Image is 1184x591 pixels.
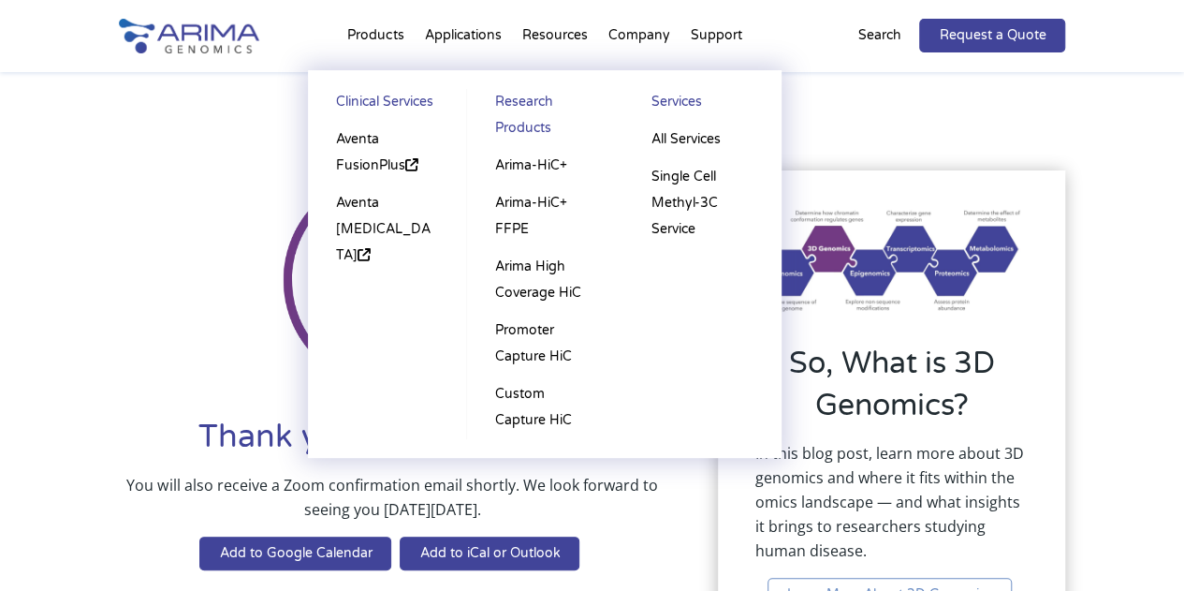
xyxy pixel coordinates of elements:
[119,19,259,53] img: Arima-Genomics-logo
[199,537,391,570] a: Add to Google Calendar
[486,248,606,312] a: Arima High Coverage HiC
[642,158,763,248] a: Single Cell Methyl-3C Service
[400,537,579,570] a: Add to iCal or Outlook
[857,23,900,48] p: Search
[327,121,447,185] a: Aventa FusionPlus
[642,121,763,158] a: All Services
[486,147,606,185] a: Arima-HiC+
[755,441,1028,578] p: In this blog post, learn more about 3D genomics and where it fits within the omics landscape — an...
[486,185,606,248] a: Arima-HiC+ FFPE
[283,170,502,390] img: Icon Calendar
[119,473,666,537] p: You will also receive a Zoom confirmation email shortly. We look forward to seeing you [DATE][DATE].
[327,89,447,121] a: Clinical Services
[486,376,606,439] a: Custom Capture HiC
[755,343,1028,441] h2: So, What is 3D Genomics?
[486,312,606,376] a: Promoter Capture HiC
[327,185,447,274] a: Aventa [MEDICAL_DATA]
[486,89,606,147] a: Research Products
[119,416,666,473] h1: Thank you for registering!
[642,89,763,121] a: Services
[919,19,1065,52] a: Request a Quote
